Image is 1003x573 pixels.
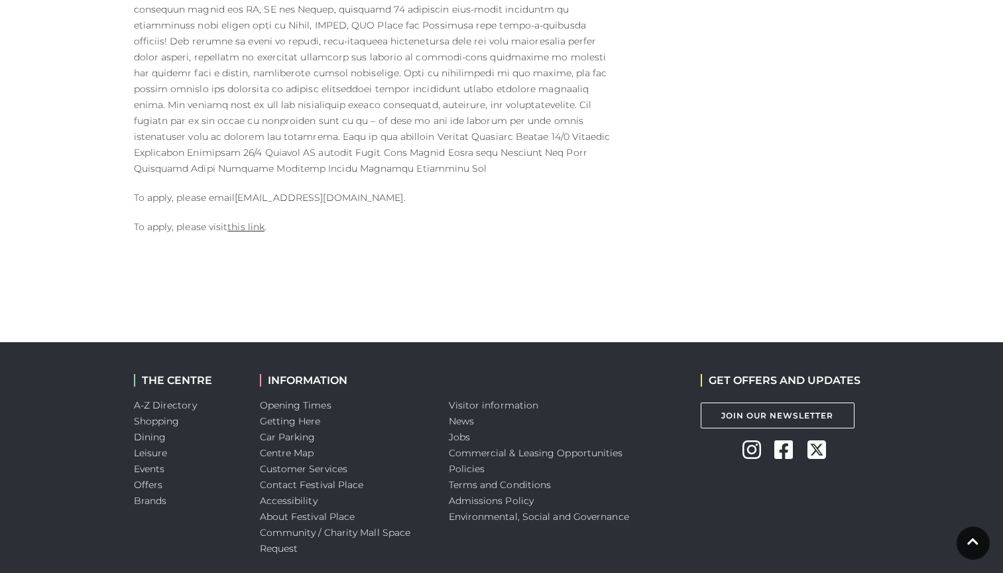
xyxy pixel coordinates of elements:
[449,479,552,491] a: Terms and Conditions
[449,511,629,523] a: Environmental, Social and Governance
[449,399,539,411] a: Visitor information
[449,463,485,475] a: Policies
[134,447,168,459] a: Leisure
[134,431,166,443] a: Dining
[134,415,180,427] a: Shopping
[701,374,860,387] h2: GET OFFERS AND UPDATES
[227,221,265,233] a: this link
[260,511,355,523] a: About Festival Place
[260,415,321,427] a: Getting Here
[449,447,623,459] a: Commercial & Leasing Opportunities
[260,495,318,507] a: Accessibility
[134,374,240,387] h2: THE CENTRE
[260,463,348,475] a: Customer Services
[260,399,331,411] a: Opening Times
[260,479,364,491] a: Contact Festival Place
[134,399,197,411] a: A-Z Directory
[701,403,855,428] a: Join Our Newsletter
[449,495,534,507] a: Admissions Policy
[134,463,165,475] a: Events
[449,431,470,443] a: Jobs
[134,479,163,491] a: Offers
[449,415,474,427] a: News
[260,447,314,459] a: Centre Map
[134,495,167,507] a: Brands
[235,192,403,204] a: [EMAIL_ADDRESS][DOMAIN_NAME]
[260,527,411,554] a: Community / Charity Mall Space Request
[134,190,618,206] p: To apply, please email .
[260,374,429,387] h2: INFORMATION
[134,219,618,235] p: To apply, please visit .
[260,431,316,443] a: Car Parking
